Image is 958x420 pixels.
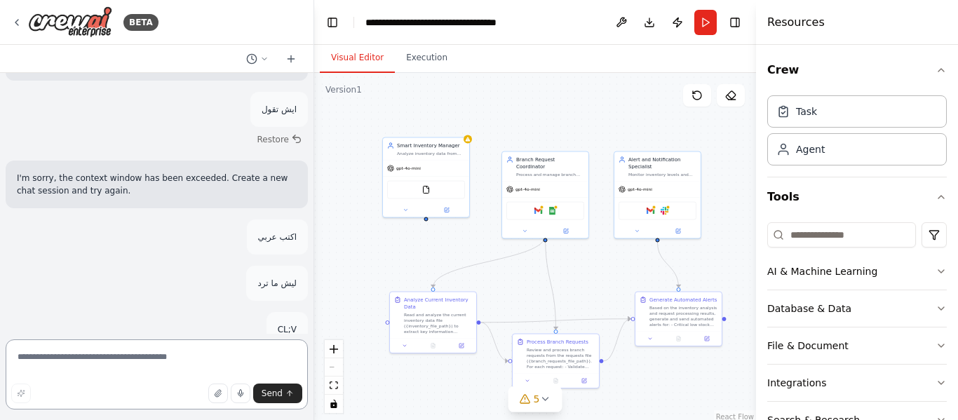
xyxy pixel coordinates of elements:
[251,130,308,149] button: Restore
[767,290,947,327] button: Database & Data
[515,187,540,192] span: gpt-4o-mini
[527,347,595,370] div: Review and process branch requests from the requests file ({branch_requests_file_path}). For each...
[512,334,600,389] div: Process Branch RequestsReview and process branch requests from the requests file ({branch_request...
[325,395,343,413] button: toggle interactivity
[208,384,228,403] button: Upload files
[628,187,652,192] span: gpt-4o-mini
[546,227,586,236] button: Open in side panel
[635,292,722,347] div: Generate Automated AlertsBased on the inventory analysis and request processing results, generate...
[516,156,584,170] div: Branch Request Coordinator
[325,340,343,413] div: React Flow controls
[231,384,250,403] button: Click to speak your automation idea
[654,243,682,288] g: Edge from 5a9ebf42-0a93-4338-9688-6ab8e1983e39 to 6ac92a49-2c18-4ae3-9efe-31c84f685068
[280,50,302,67] button: Start a new chat
[647,207,655,215] img: Gmail
[501,151,589,239] div: Branch Request CoordinatorProcess and manage branch requests efficiently. Monitor incoming reques...
[767,14,825,31] h4: Resources
[572,377,596,385] button: Open in side panel
[262,103,297,116] p: ايش تقول
[534,392,540,406] span: 5
[767,253,947,290] button: AI & Machine Learning
[767,365,947,401] button: Integrations
[418,341,447,350] button: No output available
[404,312,472,334] div: Read and analyze the current inventory data file ({inventory_file_path}) to extract key informati...
[516,172,584,177] div: Process and manage branch requests efficiently. Monitor incoming requests from branches, validate...
[422,186,431,194] img: FileReadTool
[450,341,473,350] button: Open in side panel
[395,43,459,73] button: Execution
[767,264,877,278] div: AI & Machine Learning
[614,151,701,239] div: Alert and Notification SpecialistMonitor inventory levels and generate automated alerts for criti...
[427,206,467,215] button: Open in side panel
[796,104,817,118] div: Task
[389,292,477,354] div: Analyze Current Inventory DataRead and analyze the current inventory data file ({inventory_file_p...
[659,227,699,236] button: Open in side panel
[28,6,112,38] img: Logo
[628,172,696,177] div: Monitor inventory levels and generate automated alerts for critical situations. Send timely notif...
[541,377,570,385] button: No output available
[661,207,669,215] img: Slack
[396,165,421,171] span: gpt-4o-mini
[481,319,508,365] g: Edge from e7d55174-0b9a-4266-9a90-764ce6c25186 to 3cc0a22c-38e8-4b8c-ac7a-380570b8b30a
[767,177,947,217] button: Tools
[527,339,588,346] div: Process Branch Requests
[325,340,343,358] button: zoom in
[695,334,719,343] button: Open in side panel
[325,84,362,95] div: Version 1
[548,207,557,215] img: Google Sheets
[325,377,343,395] button: fit view
[11,384,31,403] button: Improve this prompt
[767,302,851,316] div: Database & Data
[628,156,696,170] div: Alert and Notification Specialist
[397,151,465,156] div: Analyze inventory data from files and spreadsheets, monitor stock levels, and generate comprehens...
[257,277,297,290] p: ليش ما ترد
[481,316,631,326] g: Edge from e7d55174-0b9a-4266-9a90-764ce6c25186 to 6ac92a49-2c18-4ae3-9efe-31c84f685068
[323,13,342,32] button: Hide left sidebar
[663,334,693,343] button: No output available
[767,339,849,353] div: File & Document
[430,236,549,288] g: Edge from d0199666-a87a-4676-a85e-ccb96184e5a9 to e7d55174-0b9a-4266-9a90-764ce6c25186
[241,50,274,67] button: Switch to previous chat
[767,50,947,90] button: Crew
[17,172,297,197] p: I'm sorry, the context window has been exceeded. Create a new chat session and try again.
[767,327,947,364] button: File & Document
[397,142,465,149] div: Smart Inventory Manager
[796,142,825,156] div: Agent
[508,386,562,412] button: 5
[258,231,297,243] p: اكتب عربي
[649,297,717,304] div: Generate Automated Alerts
[767,376,826,390] div: Integrations
[253,384,302,403] button: Send
[767,90,947,177] div: Crew
[320,43,395,73] button: Visual Editor
[542,236,560,330] g: Edge from d0199666-a87a-4676-a85e-ccb96184e5a9 to 3cc0a22c-38e8-4b8c-ac7a-380570b8b30a
[262,388,283,399] span: Send
[365,15,523,29] nav: breadcrumb
[404,297,472,311] div: Analyze Current Inventory Data
[278,323,297,336] p: CL;V
[382,137,470,218] div: Smart Inventory ManagerAnalyze inventory data from files and spreadsheets, monitor stock levels, ...
[534,207,543,215] img: Gmail
[123,14,158,31] div: BETA
[604,316,631,365] g: Edge from 3cc0a22c-38e8-4b8c-ac7a-380570b8b30a to 6ac92a49-2c18-4ae3-9efe-31c84f685068
[725,13,745,32] button: Hide right sidebar
[649,305,717,327] div: Based on the inventory analysis and request processing results, generate and send automated alert...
